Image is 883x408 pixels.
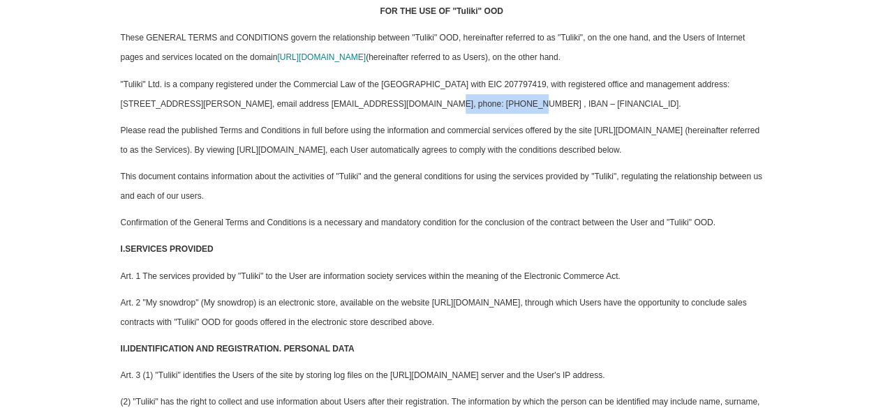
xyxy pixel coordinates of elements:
[125,244,213,254] strong: SERVICES PROVIDED
[380,6,503,16] strong: FOR THE USE OF "Tuliki" OOD
[121,344,128,354] strong: II.
[121,28,763,67] p: These GENERAL TERMS and CONDITIONS govern the relationship between "Tuliki" OOD, hereinafter refe...
[121,213,763,232] p: Confirmation of the General Terms and Conditions is a necessary and mandatory condition for the c...
[121,293,763,332] p: Art. 2 "My snowdrop" (My snowdrop) is an electronic store, available on the website [URL][DOMAIN_...
[121,121,763,160] p: Please read the published Terms and Conditions in full before using the information and commercia...
[277,52,366,62] a: [URL][DOMAIN_NAME]
[121,75,763,114] p: "Tuliki" Ltd. is a company registered under the Commercial Law of the [GEOGRAPHIC_DATA] with EIC ...
[128,344,355,354] strong: IDENTIFICATION AND REGISTRATION. PERSONAL DATA
[121,167,763,206] p: This document contains information about the activities of "Tuliki" and the general conditions fo...
[121,266,763,286] p: Art. 1 The services provided by "Tuliki" to the User are information society services within the ...
[121,244,126,254] strong: I.
[121,365,763,385] p: Art. 3 (1) "Tuliki" identifies the Users of the site by storing log files on the [URL][DOMAIN_NAM...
